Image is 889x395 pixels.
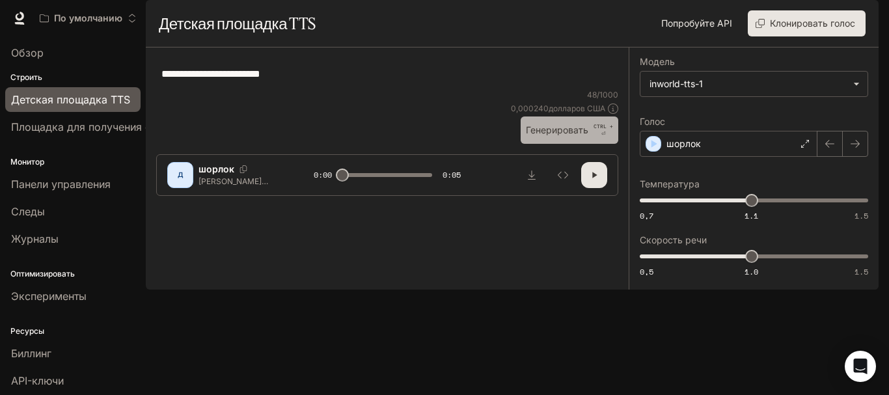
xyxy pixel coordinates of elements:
font: Клонировать голос [770,18,855,29]
font: 1.5 [855,266,868,277]
font: шорлок [198,163,234,174]
button: Скачать аудио [519,162,545,188]
button: Клонировать голос [748,10,866,36]
font: 1.5 [855,210,868,221]
font: inworld-tts-1 [650,78,703,89]
font: 1000 [599,90,618,100]
button: Открыть меню рабочего пространства [34,5,143,31]
button: ГенерироватьCTRL +⏎ [521,116,618,143]
font: 0,5 [640,266,653,277]
font: Детская площадка TTS [159,14,316,33]
font: 0,7 [640,210,653,221]
div: inworld-tts-1 [640,72,868,96]
font: 0:05 [443,169,461,180]
div: Открытый Интерком Мессенджер [845,351,876,382]
font: Д [178,170,184,178]
font: шорлок [666,138,701,149]
font: / [597,90,599,100]
font: 48 [587,90,597,100]
font: По умолчанию [54,12,122,23]
font: Попробуйте API [661,18,732,29]
font: 0:00 [314,169,332,180]
font: 0,000240 [511,103,549,113]
font: ⏎ [601,131,606,137]
font: Скорость речи [640,234,707,245]
font: [PERSON_NAME] сделать и пожалеть, чем не сделать, и всю жизнь думать: «А зачем?» [198,176,278,231]
button: Копировать голосовой идентификатор [234,165,253,173]
font: CTRL + [594,123,613,129]
a: Попробуйте API [656,10,737,36]
font: Температура [640,178,700,189]
font: долларов США [549,103,605,113]
button: Осмотреть [550,162,576,188]
font: Голос [640,116,665,127]
font: Генерировать [526,124,588,135]
font: 1.1 [745,210,758,221]
font: 1.0 [745,266,758,277]
font: Модель [640,56,675,67]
